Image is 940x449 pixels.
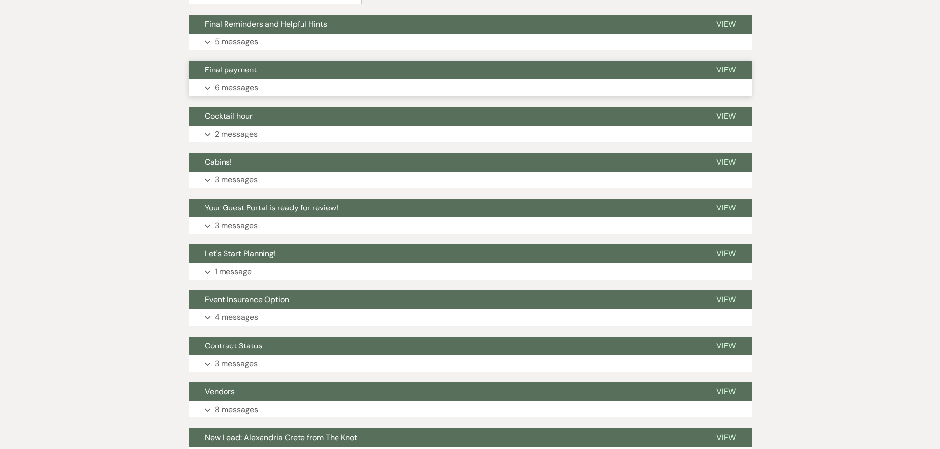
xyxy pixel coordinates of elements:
[701,199,752,217] button: View
[205,432,357,443] span: New Lead: Alexandria Crete from The Knot
[701,61,752,79] button: View
[716,19,736,29] span: View
[189,153,701,172] button: Cabins!
[701,15,752,34] button: View
[716,203,736,213] span: View
[205,341,262,351] span: Contract Status
[215,219,258,232] p: 3 messages
[205,157,232,167] span: Cabins!
[189,79,752,96] button: 6 messages
[215,311,258,324] p: 4 messages
[205,111,253,121] span: Cocktail hour
[189,217,752,234] button: 3 messages
[189,61,701,79] button: Final payment
[215,81,258,94] p: 6 messages
[189,107,701,126] button: Cocktail hour
[701,428,752,447] button: View
[215,35,258,48] p: 5 messages
[189,126,752,142] button: 2 messages
[716,65,736,75] span: View
[215,173,258,186] p: 3 messages
[716,111,736,121] span: View
[701,382,752,401] button: View
[701,107,752,126] button: View
[716,386,736,397] span: View
[189,15,701,34] button: Final Reminders and Helpful Hints
[701,290,752,309] button: View
[716,341,736,351] span: View
[205,65,257,75] span: Final payment
[205,248,276,259] span: Let's Start Planning!
[189,34,752,50] button: 5 messages
[205,386,235,397] span: Vendors
[716,294,736,305] span: View
[189,263,752,280] button: 1 message
[716,432,736,443] span: View
[205,203,338,213] span: Your Guest Portal is ready for review!
[189,244,701,263] button: Let's Start Planning!
[189,355,752,372] button: 3 messages
[215,403,258,416] p: 8 messages
[189,337,701,355] button: Contract Status
[189,309,752,326] button: 4 messages
[205,19,327,29] span: Final Reminders and Helpful Hints
[701,153,752,172] button: View
[215,357,258,370] p: 3 messages
[215,128,258,140] p: 2 messages
[716,248,736,259] span: View
[205,294,289,305] span: Event Insurance Option
[189,172,752,188] button: 3 messages
[716,157,736,167] span: View
[701,337,752,355] button: View
[189,290,701,309] button: Event Insurance Option
[701,244,752,263] button: View
[189,401,752,418] button: 8 messages
[215,265,252,278] p: 1 message
[189,382,701,401] button: Vendors
[189,428,701,447] button: New Lead: Alexandria Crete from The Knot
[189,199,701,217] button: Your Guest Portal is ready for review!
